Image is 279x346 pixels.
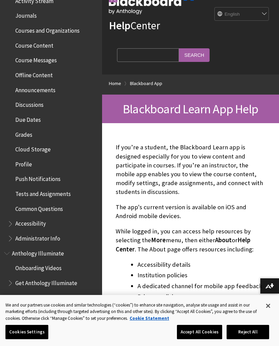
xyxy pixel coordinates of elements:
p: If you’re a student, the Blackboard Learn app is designed especially for you to view content and ... [116,143,265,196]
span: Due Dates [15,114,41,123]
span: Course Messages [15,55,57,64]
span: Push Notifications [15,174,61,183]
input: Search [179,48,210,62]
span: Blackboard Learn App Help [123,101,258,117]
span: Anthology Illuminate [12,248,64,257]
li: Accessibility details [137,260,265,269]
div: We and our partners use cookies and similar technologies (“cookies”) to enhance site navigation, ... [5,302,260,322]
select: Site Language Selector [215,7,269,21]
span: More [151,236,166,244]
li: Institution policies [137,270,265,280]
span: Cloud Storage [15,144,51,153]
span: Journals [15,10,37,19]
span: Onboarding Videos [15,263,62,272]
span: Accessibility [15,218,46,227]
span: Tests and Assignments [15,188,71,197]
button: Accept All Cookies [177,325,222,339]
p: The app's current version is available on iOS and Android mobile devices. [116,203,265,220]
a: More information about your privacy, opens in a new tab [130,315,169,321]
span: Course Content [15,40,53,49]
li: Privacy policies [137,292,265,301]
button: Cookies Settings [5,325,48,339]
button: Reject All [227,325,269,339]
span: Help Center [116,236,250,253]
span: Courses and Organizations [15,25,80,34]
span: Administrator Info [15,233,60,242]
span: Common Questions [15,203,63,212]
a: HelpCenter [109,19,160,32]
a: Blackboard App [130,79,162,88]
button: Close [261,298,276,313]
span: Supported Browsers [15,292,66,301]
span: Profile [15,159,32,168]
span: Offline Content [15,69,53,79]
a: Home [109,79,121,88]
span: About [215,236,232,244]
li: A dedicated channel for mobile app feedback [137,281,265,291]
span: Announcements [15,84,55,94]
span: Discussions [15,99,44,108]
span: Grades [15,129,32,138]
p: While logged in, you can access help resources by selecting the menu, then either or . The About ... [116,227,265,254]
strong: Help [109,19,130,32]
span: Get Anthology Illuminate [15,277,77,286]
